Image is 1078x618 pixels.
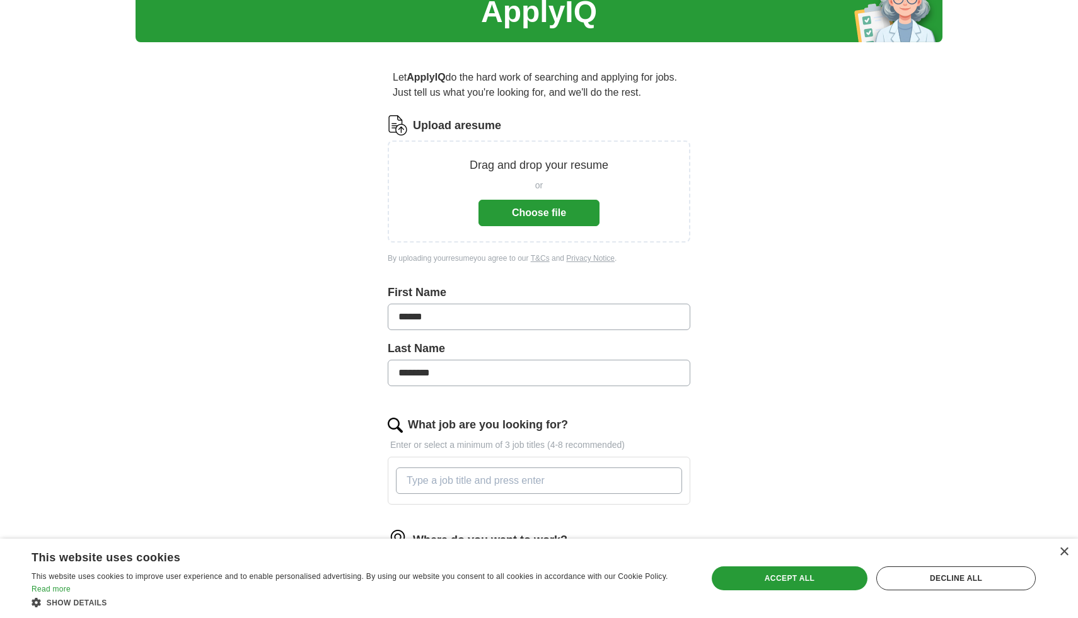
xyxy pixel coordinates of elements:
[388,438,690,452] p: Enter or select a minimum of 3 job titles (4-8 recommended)
[876,566,1036,590] div: Decline all
[478,200,600,226] button: Choose file
[1059,547,1069,557] div: Close
[388,530,408,550] img: location.png
[407,72,445,83] strong: ApplyIQ
[388,340,690,357] label: Last Name
[413,117,501,134] label: Upload a resume
[32,546,656,565] div: This website uses cookies
[388,65,690,105] p: Let do the hard work of searching and applying for jobs. Just tell us what you're looking for, an...
[535,179,543,192] span: or
[32,596,687,609] div: Show details
[396,467,682,494] input: Type a job title and press enter
[470,157,608,174] p: Drag and drop your resume
[388,284,690,301] label: First Name
[388,115,408,135] img: CV Icon
[408,416,568,433] label: What job are you looking for?
[32,572,668,581] span: This website uses cookies to improve user experience and to enable personalised advertising. By u...
[712,566,867,590] div: Accept all
[47,598,107,607] span: Show details
[32,585,71,593] a: Read more, opens a new window
[566,254,615,263] a: Privacy Notice
[413,532,567,549] label: Where do you want to work?
[388,418,403,433] img: search.png
[388,253,690,264] div: By uploading your resume you agree to our and .
[531,254,550,263] a: T&Cs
